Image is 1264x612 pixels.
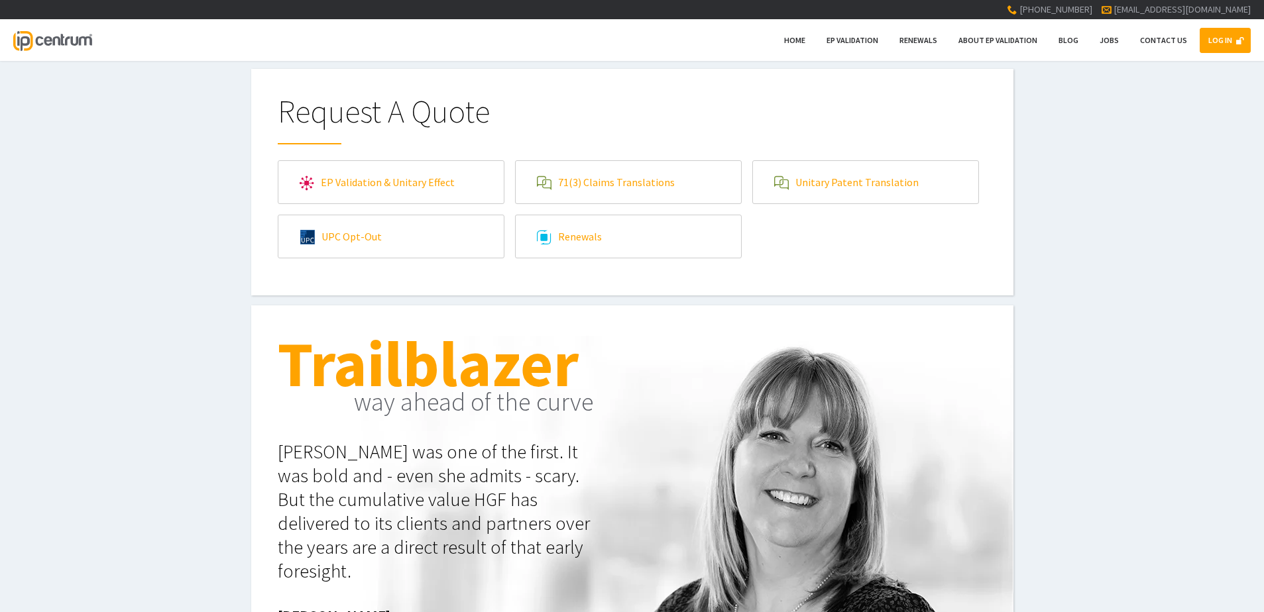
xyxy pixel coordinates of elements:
a: About EP Validation [950,28,1046,53]
a: LOG IN [1200,28,1251,53]
a: Home [776,28,814,53]
span: Renewals [899,35,937,45]
a: EP Validation & Unitary Effect [278,161,504,203]
span: [PHONE_NUMBER] [1019,3,1092,15]
span: EP Validation [827,35,878,45]
span: Blog [1059,35,1078,45]
a: UPC Opt-Out [278,215,504,258]
a: Contact Us [1131,28,1196,53]
a: [EMAIL_ADDRESS][DOMAIN_NAME] [1114,3,1251,15]
span: About EP Validation [958,35,1037,45]
img: upc.svg [300,230,315,244]
a: EP Validation [818,28,887,53]
a: Renewals [516,215,741,258]
span: Jobs [1100,35,1119,45]
a: Renewals [891,28,946,53]
a: Jobs [1091,28,1127,53]
a: Unitary Patent Translation [753,161,978,203]
a: IP Centrum [13,19,91,61]
span: Contact Us [1140,35,1187,45]
a: 71(3) Claims Translations [516,161,741,203]
a: Blog [1050,28,1087,53]
span: Home [784,35,805,45]
h1: Request A Quote [278,95,987,144]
